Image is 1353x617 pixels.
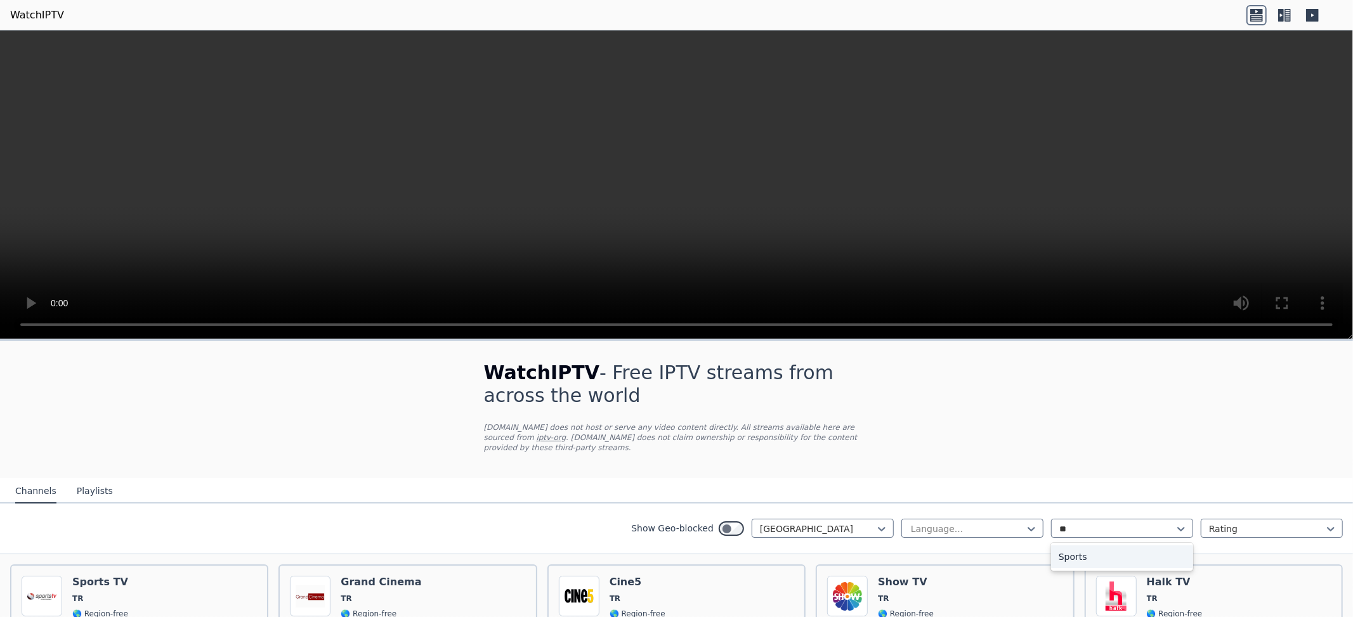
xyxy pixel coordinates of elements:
img: Grand Cinema [290,576,330,616]
div: Sports [1051,545,1193,568]
h6: Show TV [878,576,934,588]
span: TR [610,594,620,604]
img: Sports TV [22,576,62,616]
label: Show Geo-blocked [631,522,714,535]
img: Show TV [827,576,868,616]
a: WatchIPTV [10,8,64,23]
h6: Halk TV [1147,576,1203,588]
p: [DOMAIN_NAME] does not host or serve any video content directly. All streams available here are s... [484,422,870,453]
button: Playlists [77,479,113,503]
span: TR [341,594,351,604]
a: iptv-org [537,433,566,442]
span: TR [878,594,889,604]
span: TR [72,594,83,604]
button: Channels [15,479,56,503]
h6: Sports TV [72,576,128,588]
img: Halk TV [1096,576,1137,616]
h6: Cine5 [610,576,665,588]
span: TR [1147,594,1158,604]
h6: Grand Cinema [341,576,421,588]
img: Cine5 [559,576,599,616]
span: WatchIPTV [484,361,600,384]
h1: - Free IPTV streams from across the world [484,361,870,407]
